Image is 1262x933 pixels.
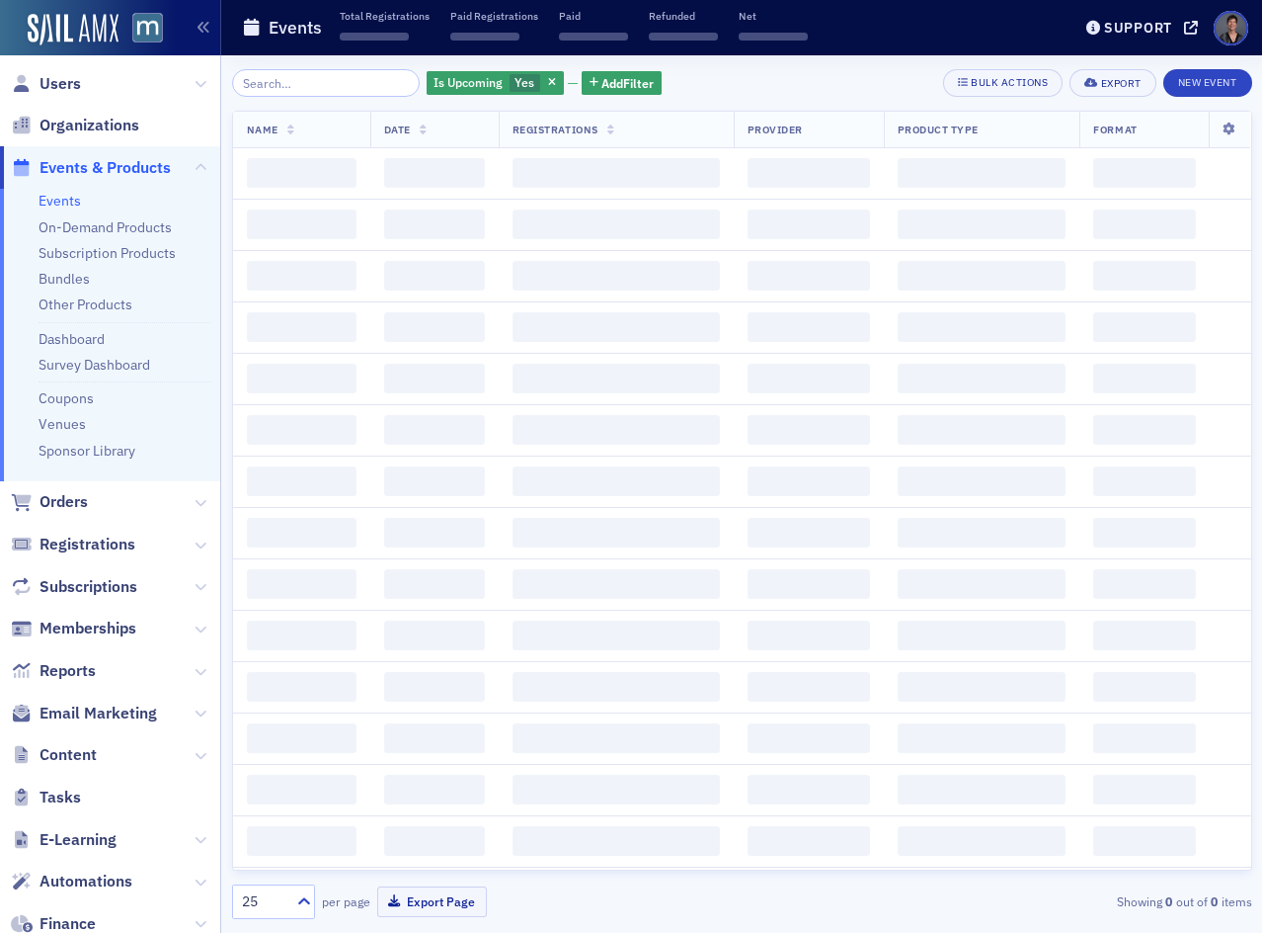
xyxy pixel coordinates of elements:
[898,158,1066,188] span: ‌
[39,744,97,766] span: Content
[11,491,88,513] a: Orders
[39,330,105,348] a: Dashboard
[11,157,171,179] a: Events & Products
[559,9,628,23] p: Paid
[943,69,1063,97] button: Bulk Actions
[39,787,81,808] span: Tasks
[748,261,870,291] span: ‌
[513,123,598,136] span: Registrations
[1214,11,1248,45] span: Profile
[39,442,135,460] a: Sponsor Library
[39,491,88,513] span: Orders
[39,270,90,288] a: Bundles
[39,703,157,724] span: Email Marketing
[898,723,1066,753] span: ‌
[384,210,485,239] span: ‌
[748,158,870,188] span: ‌
[39,218,172,236] a: On-Demand Products
[513,723,720,753] span: ‌
[748,775,870,805] span: ‌
[739,9,808,23] p: Net
[898,569,1066,599] span: ‌
[1093,826,1195,856] span: ‌
[269,16,322,40] h1: Events
[11,618,136,639] a: Memberships
[513,210,720,239] span: ‌
[247,672,356,702] span: ‌
[39,829,117,851] span: E-Learning
[649,33,718,41] span: ‌
[1093,312,1195,342] span: ‌
[748,826,870,856] span: ‌
[898,123,979,136] span: Product Type
[384,158,485,188] span: ‌
[1093,621,1195,650] span: ‌
[340,33,409,41] span: ‌
[898,518,1066,548] span: ‌
[247,364,356,393] span: ‌
[898,826,1066,856] span: ‌
[1069,69,1155,97] button: Export
[748,569,870,599] span: ‌
[11,660,96,682] a: Reports
[513,826,720,856] span: ‌
[384,312,485,342] span: ‌
[971,77,1048,88] div: Bulk Actions
[513,775,720,805] span: ‌
[247,415,356,445] span: ‌
[1093,261,1195,291] span: ‌
[513,621,720,650] span: ‌
[898,415,1066,445] span: ‌
[1093,569,1195,599] span: ‌
[514,74,534,90] span: Yes
[1093,723,1195,753] span: ‌
[513,569,720,599] span: ‌
[340,9,430,23] p: Total Registrations
[39,618,136,639] span: Memberships
[232,69,421,97] input: Search…
[1101,78,1142,89] div: Export
[559,33,628,41] span: ‌
[39,115,139,136] span: Organizations
[384,123,411,136] span: Date
[748,364,870,393] span: ‌
[247,723,356,753] span: ‌
[384,775,485,805] span: ‌
[247,261,356,291] span: ‌
[11,744,97,766] a: Content
[39,356,150,374] a: Survey Dashboard
[384,723,485,753] span: ‌
[748,518,870,548] span: ‌
[898,621,1066,650] span: ‌
[384,672,485,702] span: ‌
[384,518,485,548] span: ‌
[748,415,870,445] span: ‌
[898,672,1066,702] span: ‌
[39,244,176,262] a: Subscription Products
[11,576,137,598] a: Subscriptions
[247,158,356,188] span: ‌
[11,871,132,892] a: Automations
[132,13,163,43] img: SailAMX
[1093,415,1195,445] span: ‌
[1093,672,1195,702] span: ‌
[450,9,538,23] p: Paid Registrations
[1163,69,1252,97] button: New Event
[1162,892,1176,910] strong: 0
[39,73,81,95] span: Users
[739,33,808,41] span: ‌
[427,71,564,96] div: Yes
[748,672,870,702] span: ‌
[39,157,171,179] span: Events & Products
[322,892,370,910] label: per page
[582,71,663,96] button: AddFilter
[513,518,720,548] span: ‌
[450,33,519,41] span: ‌
[513,364,720,393] span: ‌
[898,466,1066,496] span: ‌
[898,364,1066,393] span: ‌
[1093,158,1195,188] span: ‌
[39,415,86,433] a: Venues
[384,466,485,496] span: ‌
[384,569,485,599] span: ‌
